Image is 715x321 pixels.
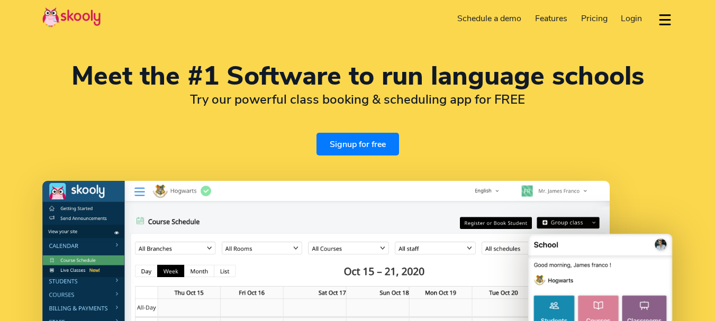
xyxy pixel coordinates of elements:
[621,13,642,24] span: Login
[528,10,574,27] a: Features
[42,91,673,107] h2: Try our powerful class booking & scheduling app for FREE
[451,10,529,27] a: Schedule a demo
[657,7,673,32] button: dropdown menu
[614,10,649,27] a: Login
[581,13,608,24] span: Pricing
[574,10,614,27] a: Pricing
[42,7,101,27] img: Skooly
[42,63,673,89] h1: Meet the #1 Software to run language schools
[316,133,399,155] a: Signup for free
